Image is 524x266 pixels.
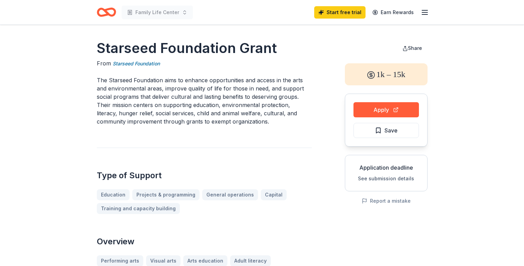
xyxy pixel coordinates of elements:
button: Family Life Center [122,6,193,19]
a: General operations [202,189,258,200]
a: Education [97,189,130,200]
span: Save [384,126,398,135]
h2: Type of Support [97,170,312,181]
h1: Starseed Foundation Grant [97,39,312,58]
a: Training and capacity building [97,203,180,214]
p: The Starseed Foundation aims to enhance opportunities and access in the arts and environmental ar... [97,76,312,126]
button: Report a mistake [362,197,411,205]
a: Home [97,4,116,20]
div: 1k – 15k [345,63,428,85]
a: Projects & programming [132,189,199,200]
button: Share [397,41,428,55]
a: Start free trial [314,6,366,19]
button: Apply [353,102,419,117]
span: Share [408,45,422,51]
span: Family Life Center [135,8,179,17]
div: Application deadline [351,163,422,172]
div: From [97,59,312,68]
button: See submission details [358,174,414,183]
a: Earn Rewards [368,6,418,19]
button: Save [353,123,419,138]
a: Capital [261,189,287,200]
h2: Overview [97,236,312,247]
a: Starseed Foundation [113,60,160,68]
